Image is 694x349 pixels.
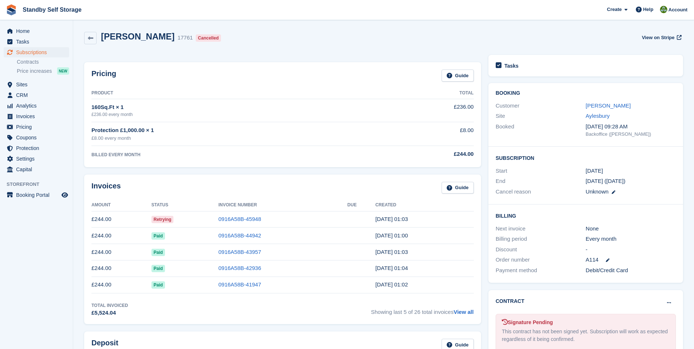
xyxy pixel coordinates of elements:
span: Storefront [7,181,73,188]
img: Steve Hambridge [660,6,667,13]
a: [PERSON_NAME] [586,102,631,109]
a: menu [4,132,69,143]
a: Standby Self Storage [20,4,85,16]
td: £244.00 [91,260,151,277]
a: 0916A58B-43957 [218,249,261,255]
h2: Tasks [504,63,519,69]
time: 2023-07-27 00:00:00 UTC [586,167,603,175]
span: Capital [16,164,60,174]
div: Next invoice [496,225,586,233]
span: Paid [151,232,165,240]
a: menu [4,190,69,200]
span: Showing last 5 of 26 total invoices [371,302,474,317]
th: Created [375,199,474,211]
span: Retrying [151,216,174,223]
div: NEW [57,67,69,75]
time: 2025-04-27 00:02:11 UTC [375,281,408,288]
a: Price increases NEW [17,67,69,75]
span: Help [643,6,653,13]
th: Total [382,87,474,99]
h2: [PERSON_NAME] [101,31,175,41]
span: Analytics [16,101,60,111]
h2: Billing [496,212,676,219]
span: Paid [151,249,165,256]
th: Product [91,87,382,99]
time: 2025-08-27 00:03:42 UTC [375,216,408,222]
a: Preview store [60,191,69,199]
div: Signature Pending [502,319,669,326]
div: Every month [586,235,676,243]
span: Account [668,6,687,14]
span: Settings [16,154,60,164]
time: 2025-05-27 00:04:26 UTC [375,265,408,271]
a: Guide [442,182,474,194]
div: End [496,177,586,185]
a: menu [4,37,69,47]
time: 2025-07-27 00:00:25 UTC [375,232,408,239]
a: Contracts [17,59,69,65]
div: Discount [496,245,586,254]
span: Home [16,26,60,36]
a: Aylesbury [586,113,610,119]
a: 0916A58B-42936 [218,265,261,271]
a: menu [4,164,69,174]
div: 160Sq.Ft × 1 [91,103,382,112]
span: A114 [586,256,599,264]
td: £244.00 [91,277,151,293]
h2: Invoices [91,182,121,194]
td: £244.00 [91,211,151,228]
span: Booking Portal [16,190,60,200]
a: menu [4,101,69,111]
a: menu [4,143,69,153]
th: Status [151,199,218,211]
span: CRM [16,90,60,100]
time: 2025-06-27 00:03:14 UTC [375,249,408,255]
img: stora-icon-8386f47178a22dfd0bd8f6a31ec36ba5ce8667c1dd55bd0f319d3a0aa187defe.svg [6,4,17,15]
td: £244.00 [91,244,151,260]
div: None [586,225,676,233]
a: menu [4,26,69,36]
td: £8.00 [382,122,474,146]
span: Paid [151,281,165,289]
div: Start [496,167,586,175]
a: menu [4,122,69,132]
a: 0916A58B-44942 [218,232,261,239]
th: Due [348,199,376,211]
a: menu [4,111,69,121]
div: £8.00 every month [91,135,382,142]
td: £244.00 [91,228,151,244]
h2: Contract [496,297,525,305]
div: 17761 [177,34,193,42]
th: Invoice Number [218,199,348,211]
div: [DATE] 09:28 AM [586,123,676,131]
div: Backoffice ([PERSON_NAME]) [586,131,676,138]
div: Booked [496,123,586,138]
div: Debit/Credit Card [586,266,676,275]
span: [DATE] ([DATE]) [586,178,626,184]
div: Order number [496,256,586,264]
div: BILLED EVERY MONTH [91,151,382,158]
div: Billing period [496,235,586,243]
div: This contract has not been signed yet. Subscription will work as expected regardless of it being ... [502,328,669,343]
span: Invoices [16,111,60,121]
th: Amount [91,199,151,211]
span: Tasks [16,37,60,47]
div: Site [496,112,586,120]
span: Coupons [16,132,60,143]
a: menu [4,79,69,90]
div: Protection £1,000.00 × 1 [91,126,382,135]
span: Protection [16,143,60,153]
div: £236.00 every month [91,111,382,118]
span: Pricing [16,122,60,132]
a: View on Stripe [639,31,683,44]
span: Sites [16,79,60,90]
div: Customer [496,102,586,110]
a: Guide [442,70,474,82]
div: £5,524.04 [91,309,128,317]
h2: Subscription [496,154,676,161]
td: £236.00 [382,99,474,122]
a: 0916A58B-41947 [218,281,261,288]
div: Total Invoiced [91,302,128,309]
span: Unknown [586,188,609,195]
a: menu [4,90,69,100]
